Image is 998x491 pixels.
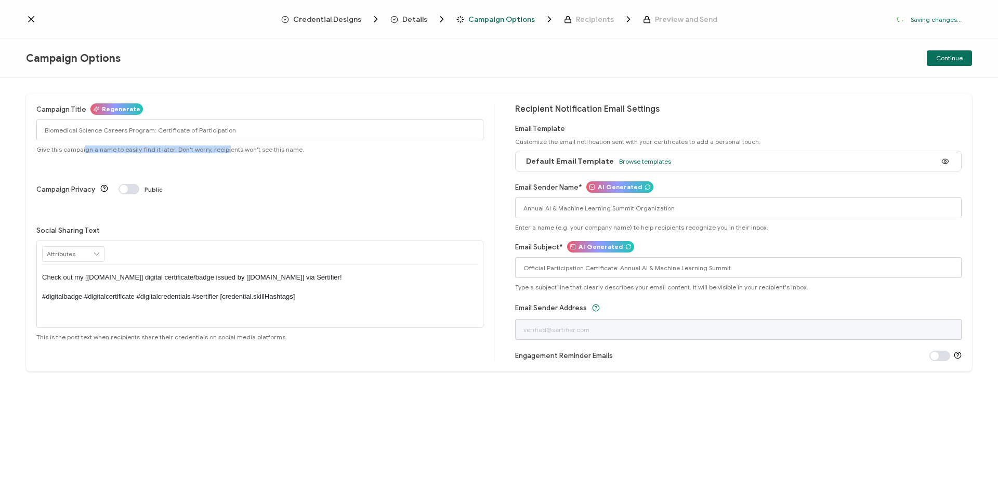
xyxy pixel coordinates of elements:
label: Email Template [515,125,565,132]
span: Recipients [576,16,614,23]
div: Breadcrumb [281,14,717,24]
label: Campaign Privacy [36,185,95,193]
span: Recipients [564,14,634,24]
input: Campaign Options [36,120,483,140]
span: Recipient Notification Email Settings [515,104,660,114]
p: Check out my [[DOMAIN_NAME]] digital certificate/badge issued by [[DOMAIN_NAME]] via Sertifier! #... [42,273,478,301]
input: Name [515,197,962,218]
span: Type a subject line that clearly describes your email content. It will be visible in your recipie... [515,283,808,291]
label: Email Subject* [515,243,563,251]
span: Details [390,14,447,24]
span: AI Generated [579,241,623,253]
span: Public [145,185,163,193]
span: Preview and Send [655,16,717,23]
span: Customize the email notification sent with your certificates to add a personal touch. [515,138,760,145]
input: verified@sertifier.com [515,319,962,340]
label: Social Sharing Text [36,227,100,234]
button: Continue [927,50,972,66]
span: Browse templates [619,157,671,165]
input: Attributes [43,247,104,261]
span: Enter a name (e.g. your company name) to help recipients recognize you in their inbox. [515,223,768,231]
span: Credential Designs [281,14,381,24]
span: Campaign Options [456,14,555,24]
label: Engagement Reminder Emails [515,352,613,360]
span: AI Generated [598,181,642,193]
span: Give this campaign a name to easily find it later. Don't worry, recipients won't see this name. [36,145,304,153]
input: Subject [515,257,962,278]
span: Credential Designs [293,16,361,23]
span: Campaign Options [468,16,535,23]
span: Default Email Template [526,157,614,166]
span: Preview and Send [643,16,717,23]
span: Campaign Options [26,52,121,65]
label: Email Sender Address [515,304,587,312]
p: Saving changes... [911,16,962,23]
span: This is the post text when recipients share their credentials on social media platforms. [36,333,287,341]
span: Continue [936,55,963,61]
iframe: Chat Widget [946,441,998,491]
label: Campaign Title [36,105,86,113]
span: Details [402,16,427,23]
label: Email Sender Name* [515,183,582,191]
span: Regenerate [102,103,140,115]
